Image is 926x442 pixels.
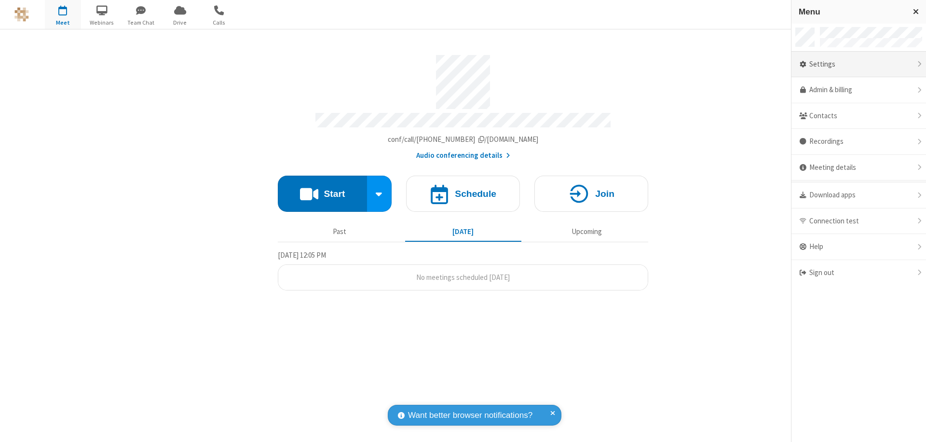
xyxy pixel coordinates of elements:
[791,103,926,129] div: Contacts
[416,273,510,282] span: No meetings scheduled [DATE]
[791,208,926,235] div: Connection test
[388,135,539,144] span: Copy my meeting room link
[791,234,926,260] div: Help
[201,18,237,27] span: Calls
[595,189,614,198] h4: Join
[799,7,904,16] h3: Menu
[791,77,926,103] a: Admin & billing
[529,222,645,241] button: Upcoming
[367,176,392,212] div: Start conference options
[278,250,326,260] span: [DATE] 12:05 PM
[84,18,120,27] span: Webinars
[278,176,367,212] button: Start
[324,189,345,198] h4: Start
[405,222,521,241] button: [DATE]
[162,18,198,27] span: Drive
[902,417,919,435] iframe: Chat
[14,7,29,22] img: QA Selenium DO NOT DELETE OR CHANGE
[791,52,926,78] div: Settings
[282,222,398,241] button: Past
[45,18,81,27] span: Meet
[791,129,926,155] div: Recordings
[278,48,648,161] section: Account details
[388,134,539,145] button: Copy my meeting room linkCopy my meeting room link
[278,249,648,291] section: Today's Meetings
[791,155,926,181] div: Meeting details
[791,260,926,286] div: Sign out
[408,409,532,422] span: Want better browser notifications?
[791,182,926,208] div: Download apps
[455,189,496,198] h4: Schedule
[406,176,520,212] button: Schedule
[534,176,648,212] button: Join
[416,150,510,161] button: Audio conferencing details
[123,18,159,27] span: Team Chat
